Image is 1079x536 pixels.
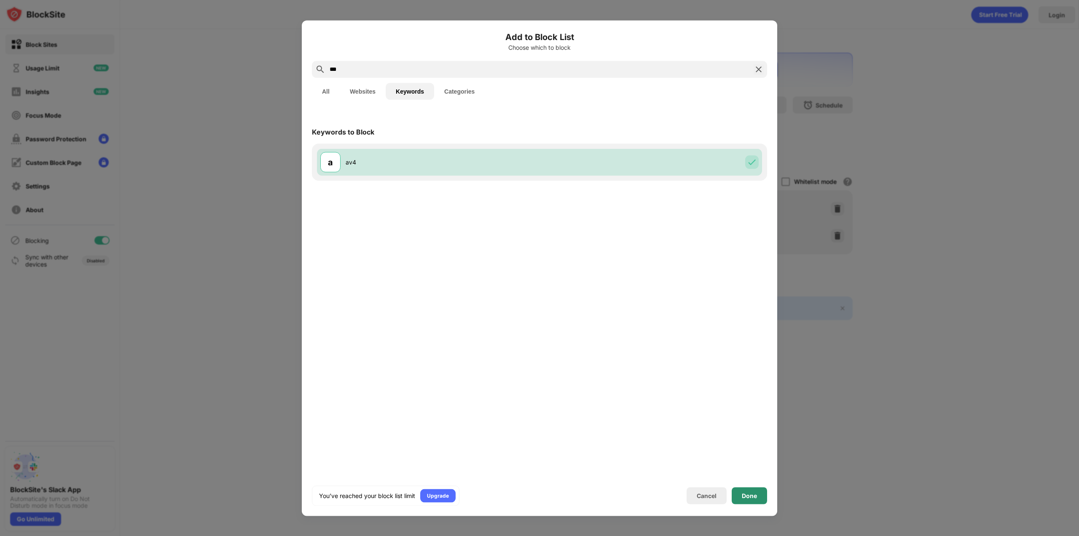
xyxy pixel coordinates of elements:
[312,127,374,136] div: Keywords to Block
[754,64,764,74] img: search-close
[346,158,539,167] div: av4
[434,83,485,100] button: Categories
[386,83,434,100] button: Keywords
[340,83,386,100] button: Websites
[697,492,717,499] div: Cancel
[312,30,767,43] h6: Add to Block List
[328,156,333,168] div: a
[319,491,415,500] div: You’ve reached your block list limit
[427,491,449,500] div: Upgrade
[312,44,767,51] div: Choose which to block
[742,492,757,499] div: Done
[312,83,340,100] button: All
[315,64,325,74] img: search.svg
